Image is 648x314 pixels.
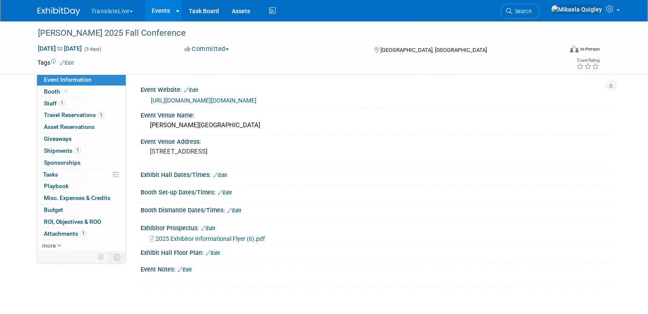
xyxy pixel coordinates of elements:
span: 1 [75,147,81,154]
button: Committed [181,45,232,54]
span: more [42,242,56,249]
a: Giveaways [37,133,126,145]
div: Booth Dismantle Dates/Times: [141,204,611,215]
span: 2025 Exhibitor Informational Flyer (6).pdf [156,235,265,242]
span: Staff [44,100,65,107]
td: Personalize Event Tab Strip [94,251,109,263]
img: ExhibitDay [37,7,80,16]
a: Edit [184,87,198,93]
a: Staff1 [37,98,126,109]
div: Event Format [517,44,600,57]
a: Edit [213,172,227,178]
a: Event Information [37,74,126,86]
i: Booth reservation complete [64,89,68,94]
span: Attachments [44,230,86,237]
td: Toggle Event Tabs [109,251,126,263]
a: Edit [178,267,192,273]
a: Attachments1 [37,228,126,240]
a: Budget [37,204,126,216]
a: Edit [201,226,215,231]
a: ROI, Objectives & ROO [37,216,126,228]
span: Tasks [43,171,58,178]
a: Edit [206,250,220,256]
span: [GEOGRAPHIC_DATA], [GEOGRAPHIC_DATA] [380,47,487,53]
img: Format-Inperson.png [570,46,579,52]
a: Misc. Expenses & Credits [37,192,126,204]
a: Tasks [37,169,126,180]
div: Event Venue Address: [141,135,611,146]
div: [PERSON_NAME][GEOGRAPHIC_DATA] [147,119,604,132]
div: In-Person [580,46,600,52]
a: 2025 Exhibitor Informational Flyer (6).pdf [150,235,265,242]
a: Edit [218,190,232,196]
span: Event Information [44,76,92,83]
div: Event Rating [576,58,599,63]
a: Edit [60,60,74,66]
a: Sponsorships [37,157,126,168]
div: [PERSON_NAME] 2025 Fall Conference [35,26,552,41]
a: more [37,240,126,251]
div: Exhibit Hall Dates/Times: [141,168,611,180]
span: Budget [44,206,63,213]
span: [DATE] [DATE] [37,45,82,52]
div: Exhibitor Prospectus: [141,222,611,233]
a: Travel Reservations1 [37,109,126,121]
a: Booth [37,86,126,97]
img: Mikaela Quigley [551,5,602,14]
div: Exhibit Hall Floor Plan: [141,246,611,257]
div: Event Website: [141,83,611,94]
span: to [56,45,64,52]
span: (3 days) [84,46,101,52]
span: Shipments [44,147,81,154]
span: Misc. Expenses & Credits [44,194,110,201]
span: Sponsorships [44,159,81,166]
span: Search [512,8,532,14]
a: Asset Reservations [37,121,126,133]
div: Event Venue Name: [141,109,611,120]
span: Booth [44,88,70,95]
td: Tags [37,58,74,67]
span: Asset Reservations [44,123,95,130]
a: Playbook [37,180,126,192]
span: 1 [59,100,65,106]
span: ROI, Objectives & ROO [44,218,101,225]
div: Booth Set-up Dates/Times: [141,186,611,197]
span: Giveaways [44,135,72,142]
span: 1 [98,112,104,118]
a: Search [501,4,540,19]
span: Travel Reservations [44,111,104,118]
a: Shipments1 [37,145,126,157]
a: [URL][DOMAIN_NAME][DOMAIN_NAME] [151,97,256,104]
pre: [STREET_ADDRESS] [150,148,327,155]
span: 1 [80,230,86,237]
div: Event Notes: [141,263,611,274]
span: Playbook [44,183,69,189]
a: Edit [227,208,241,214]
